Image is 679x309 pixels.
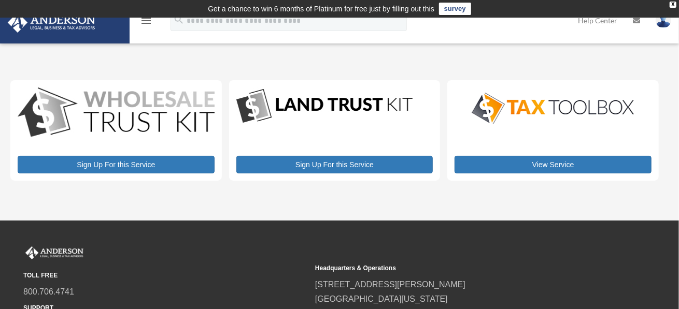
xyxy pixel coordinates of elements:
img: User Pic [656,13,671,28]
img: Anderson Advisors Platinum Portal [5,12,98,33]
a: Sign Up For this Service [18,156,215,173]
a: menu [140,18,152,27]
small: Headquarters & Operations [315,263,600,274]
a: Sign Up For this Service [236,156,433,173]
img: WS-Trust-Kit-lgo-1.jpg [18,87,215,139]
img: Anderson Advisors Platinum Portal [23,246,86,260]
a: survey [439,3,471,15]
div: Get a chance to win 6 months of Platinum for free just by filling out this [208,3,434,15]
div: close [670,2,676,8]
small: TOLL FREE [23,270,308,281]
a: 800.706.4741 [23,287,74,296]
a: [STREET_ADDRESS][PERSON_NAME] [315,280,465,289]
a: View Service [455,156,652,173]
i: menu [140,14,152,27]
a: [GEOGRAPHIC_DATA][US_STATE] [315,295,448,303]
img: LandTrust_lgo-1.jpg [236,87,413,125]
i: search [173,14,185,25]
